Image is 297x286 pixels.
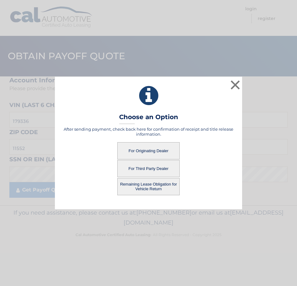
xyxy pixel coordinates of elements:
button: For Originating Dealer [117,142,180,159]
h3: Choose an Option [119,113,178,124]
button: × [229,79,241,91]
button: Remaining Lease Obligation for Vehicle Return [117,178,180,195]
h5: After sending payment, check back here for confirmation of receipt and title release information. [63,127,234,137]
button: For Third Party Dealer [117,160,180,177]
